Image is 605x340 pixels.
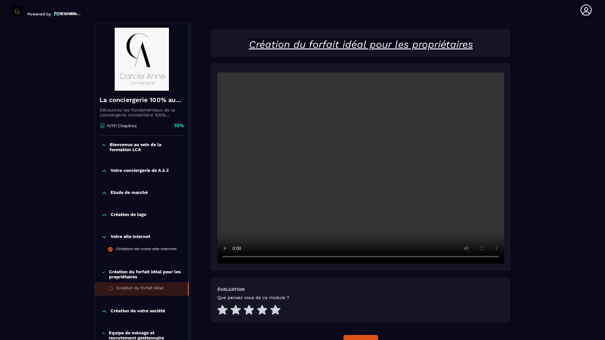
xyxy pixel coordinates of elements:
[111,234,150,240] p: Votre site internet
[174,122,184,129] p: 10%
[111,168,169,174] p: Votre conciergerie de A à Z
[54,11,81,16] img: logo
[217,295,289,300] h5: Que pensez vous de ce module ?
[109,269,182,279] p: Création du forfait idéal pour les propriétaires
[111,212,146,218] p: Création de logo
[217,287,245,292] h6: Évaluation
[107,123,137,128] p: 11/111 Chapitres
[116,246,176,253] div: Création de votre site internet
[27,12,51,16] p: Powered by
[111,308,165,314] p: Création de votre société
[110,142,182,152] p: Bienvenue au sein de la formation LCA
[116,286,163,292] div: Création du forfait idéal
[100,28,184,91] img: banner
[111,190,148,196] p: Etude de marché
[100,95,184,104] h4: La conciergerie 100% automatisée
[249,38,473,50] u: Création du forfait idéal pour les propriétaires
[13,6,23,16] img: logo-branding
[100,107,184,117] p: Découvrez les fondamentaux de la conciergerie immobilière 100% automatisée. Cette formation est c...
